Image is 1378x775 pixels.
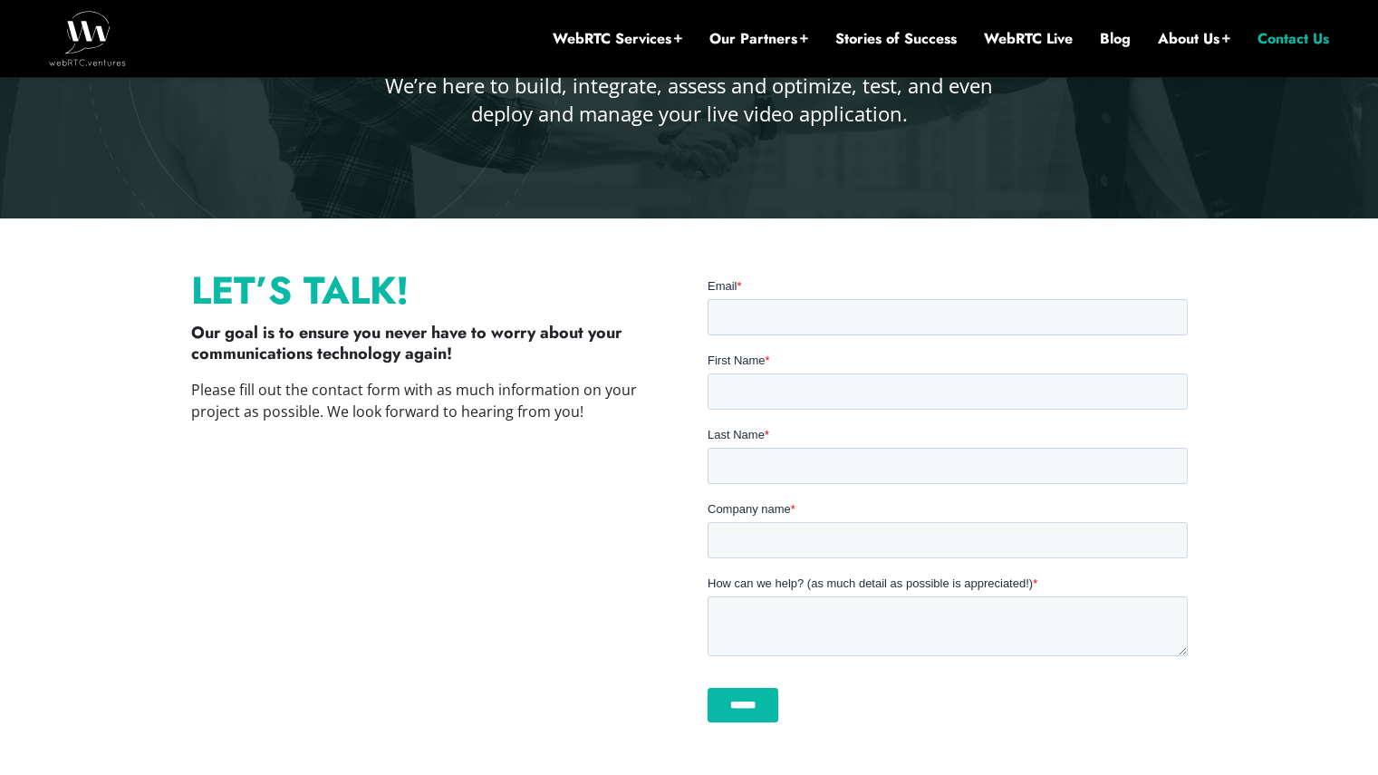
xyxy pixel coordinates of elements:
p: We’re here to build, integrate, assess and optimize, test, and even deploy and manage your live v... [382,72,997,128]
p: Let’s Talk! [191,277,671,305]
iframe: The Complexity of WebRTC [191,441,671,711]
p: Please fill out the contact form with as much information on your project as possible. We look fo... [191,379,671,422]
a: WebRTC Services [553,29,682,49]
p: Our goal is to ensure you never have to worry about your communications technology again! [191,323,671,365]
iframe: Form 1 [708,277,1188,754]
a: Blog [1100,29,1131,49]
a: Contact Us [1258,29,1329,49]
a: WebRTC Live [984,29,1073,49]
img: WebRTC.ventures [49,11,126,65]
a: About Us [1158,29,1230,49]
a: Stories of Success [835,29,957,49]
a: Our Partners [709,29,808,49]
